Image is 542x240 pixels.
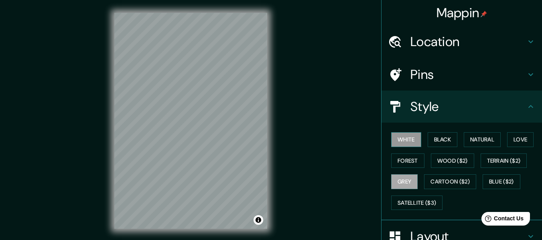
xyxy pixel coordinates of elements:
div: Location [382,26,542,58]
button: Terrain ($2) [481,153,527,168]
button: Wood ($2) [431,153,474,168]
img: pin-icon.png [481,11,487,17]
button: White [391,132,421,147]
h4: Location [410,34,526,50]
button: Cartoon ($2) [424,174,476,189]
button: Black [428,132,458,147]
div: Style [382,91,542,123]
h4: Mappin [436,5,487,21]
button: Blue ($2) [483,174,520,189]
button: Toggle attribution [254,215,263,225]
canvas: Map [114,13,267,229]
button: Satellite ($3) [391,196,443,210]
button: Forest [391,153,424,168]
iframe: Help widget launcher [471,209,533,231]
button: Natural [464,132,501,147]
h4: Style [410,99,526,115]
h4: Pins [410,67,526,83]
button: Grey [391,174,418,189]
div: Pins [382,58,542,91]
button: Love [507,132,534,147]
